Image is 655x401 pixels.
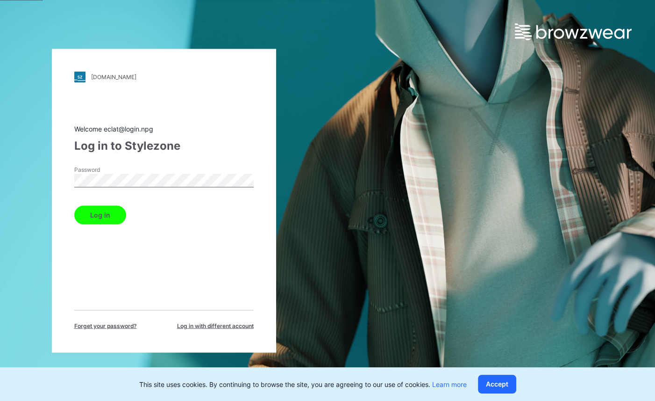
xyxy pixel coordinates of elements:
[91,73,136,80] div: [DOMAIN_NAME]
[177,321,254,330] span: Log in with different account
[74,205,126,224] button: Log in
[515,23,632,40] img: browzwear-logo.e42bd6dac1945053ebaf764b6aa21510.svg
[74,71,85,82] img: stylezone-logo.562084cfcfab977791bfbf7441f1a819.svg
[74,71,254,82] a: [DOMAIN_NAME]
[432,380,467,388] a: Learn more
[74,165,140,174] label: Password
[139,379,467,389] p: This site uses cookies. By continuing to browse the site, you are agreeing to our use of cookies.
[74,321,137,330] span: Forget your password?
[74,124,254,133] div: Welcome eclat@login.npg
[74,137,254,154] div: Log in to Stylezone
[478,375,516,394] button: Accept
